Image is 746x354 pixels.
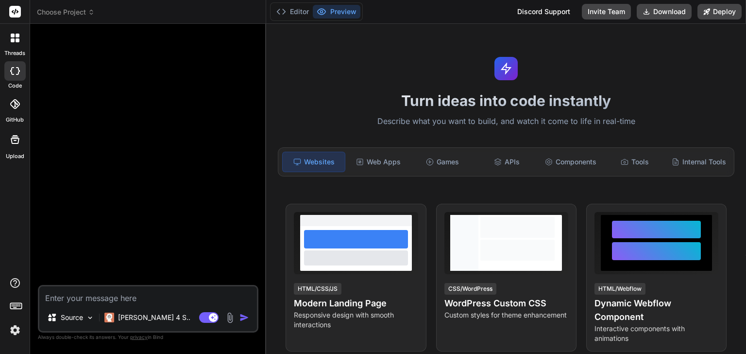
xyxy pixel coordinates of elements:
p: Always double-check its answers. Your in Bind [38,333,258,342]
img: icon [239,313,249,322]
button: Editor [272,5,313,18]
label: threads [4,49,25,57]
div: Components [540,152,602,172]
p: [PERSON_NAME] 4 S.. [118,313,190,322]
h1: Turn ideas into code instantly [272,92,740,109]
button: Preview [313,5,360,18]
label: Upload [6,152,24,160]
p: Custom styles for theme enhancement [444,310,568,320]
label: GitHub [6,116,24,124]
h4: Dynamic Webflow Component [594,297,718,324]
img: settings [7,322,23,338]
p: Responsive design with smooth interactions [294,310,418,330]
img: Claude 4 Sonnet [104,313,114,322]
h4: Modern Landing Page [294,297,418,310]
img: attachment [224,312,236,323]
p: Interactive components with animations [594,324,718,343]
label: code [8,82,22,90]
div: Web Apps [347,152,409,172]
p: Describe what you want to build, and watch it come to life in real-time [272,115,740,128]
div: Internal Tools [668,152,730,172]
span: Choose Project [37,7,95,17]
div: Websites [282,152,345,172]
span: privacy [130,334,148,340]
button: Invite Team [582,4,631,19]
p: Source [61,313,83,322]
img: Pick Models [86,314,94,322]
div: Games [411,152,474,172]
div: Discord Support [511,4,576,19]
h4: WordPress Custom CSS [444,297,568,310]
div: Tools [604,152,666,172]
div: HTML/CSS/JS [294,283,341,295]
button: Deploy [697,4,742,19]
div: CSS/WordPress [444,283,496,295]
div: APIs [475,152,538,172]
button: Download [637,4,692,19]
div: HTML/Webflow [594,283,645,295]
